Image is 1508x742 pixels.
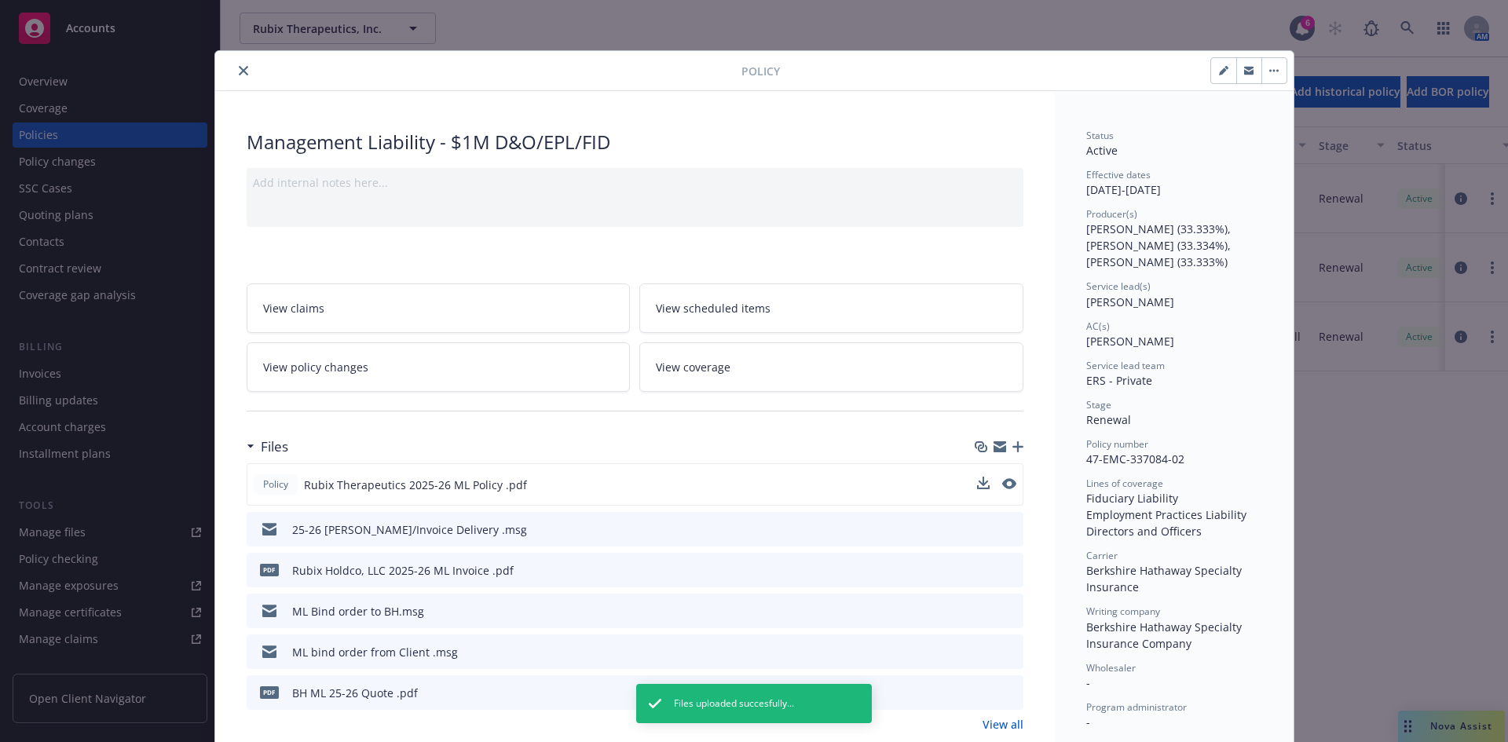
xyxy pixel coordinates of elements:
div: ML bind order from Client .msg [292,644,458,660]
span: - [1086,715,1090,729]
div: Files [247,437,288,457]
h3: Files [261,437,288,457]
a: View claims [247,283,631,333]
div: Fiduciary Liability [1086,490,1262,506]
span: pdf [260,686,279,698]
span: Rubix Therapeutics 2025-26 ML Policy .pdf [304,477,527,493]
span: Effective dates [1086,168,1151,181]
button: download file [978,644,990,660]
span: Berkshire Hathaway Specialty Insurance Company [1086,620,1245,651]
a: View scheduled items [639,283,1023,333]
button: preview file [1003,521,1017,538]
span: Wholesaler [1086,661,1136,674]
div: Management Liability - $1M D&O/EPL/FID [247,129,1023,155]
div: 25-26 [PERSON_NAME]/Invoice Delivery .msg [292,521,527,538]
span: [PERSON_NAME] [1086,294,1174,309]
div: BH ML 25-26 Quote .pdf [292,685,418,701]
span: View policy changes [263,359,368,375]
span: Stage [1086,398,1111,411]
button: preview file [1002,478,1016,489]
span: ERS - Private [1086,373,1152,388]
span: pdf [260,564,279,576]
span: Service lead team [1086,359,1165,372]
span: View coverage [656,359,730,375]
span: Files uploaded succesfully... [674,696,794,711]
button: download file [977,477,990,493]
span: Berkshire Hathaway Specialty Insurance [1086,563,1245,594]
button: preview file [1003,562,1017,579]
a: View coverage [639,342,1023,392]
div: [DATE] - [DATE] [1086,168,1262,198]
span: AC(s) [1086,320,1110,333]
div: Directors and Officers [1086,523,1262,539]
div: Rubix Holdco, LLC 2025-26 ML Invoice .pdf [292,562,514,579]
span: View scheduled items [656,300,770,316]
span: [PERSON_NAME] (33.333%), [PERSON_NAME] (33.334%), [PERSON_NAME] (33.333%) [1086,221,1234,269]
span: Producer(s) [1086,207,1137,221]
span: Status [1086,129,1114,142]
span: View claims [263,300,324,316]
span: Renewal [1086,412,1131,427]
span: Writing company [1086,605,1160,618]
span: Policy [260,477,291,492]
button: preview file [1003,603,1017,620]
button: download file [978,603,990,620]
div: Add internal notes here... [253,174,1017,191]
button: preview file [1003,685,1017,701]
span: [PERSON_NAME] [1086,334,1174,349]
a: View all [983,716,1023,733]
button: download file [977,477,990,489]
span: Program administrator [1086,700,1187,714]
span: Active [1086,143,1118,158]
button: preview file [1002,477,1016,493]
a: View policy changes [247,342,631,392]
span: 47-EMC-337084-02 [1086,451,1184,466]
span: Carrier [1086,549,1118,562]
button: preview file [1003,644,1017,660]
div: ML Bind order to BH.msg [292,603,424,620]
span: - [1086,675,1090,690]
span: Service lead(s) [1086,280,1151,293]
button: close [234,61,253,80]
span: Lines of coverage [1086,477,1163,490]
button: download file [978,685,990,701]
div: Employment Practices Liability [1086,506,1262,523]
span: Policy [741,63,780,79]
button: download file [978,562,990,579]
span: Policy number [1086,437,1148,451]
button: download file [978,521,990,538]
